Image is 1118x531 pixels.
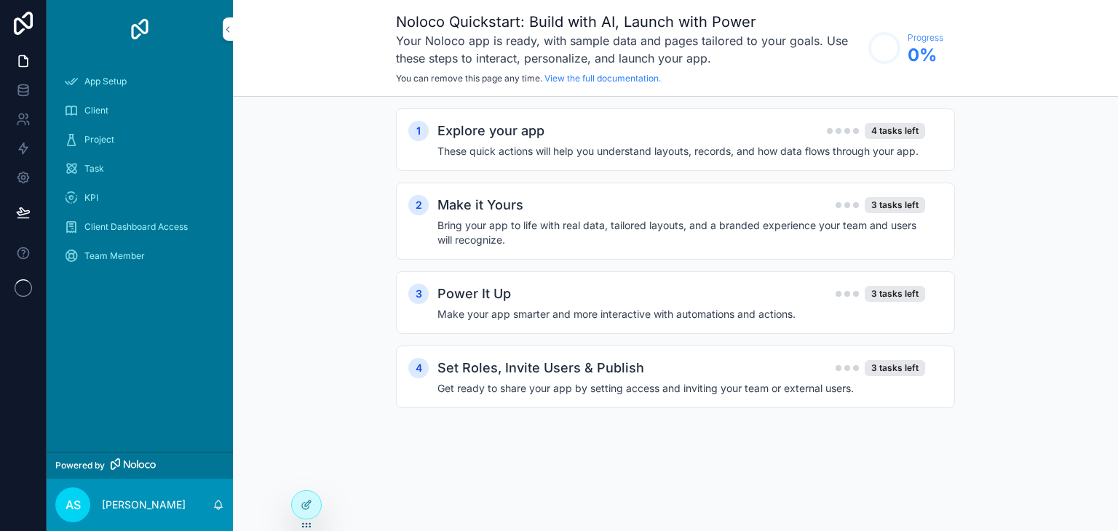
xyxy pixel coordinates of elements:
a: Client [55,97,224,124]
a: Team Member [55,243,224,269]
h1: Noloco Quickstart: Build with AI, Launch with Power [396,12,861,32]
a: View the full documentation. [544,73,661,84]
span: You can remove this page any time. [396,73,542,84]
div: scrollable content [47,58,233,288]
a: Powered by [47,452,233,479]
span: Client Dashboard Access [84,221,188,233]
h3: Your Noloco app is ready, with sample data and pages tailored to your goals. Use these steps to i... [396,32,861,67]
a: Project [55,127,224,153]
img: App logo [128,17,151,41]
p: [PERSON_NAME] [102,498,186,512]
a: Client Dashboard Access [55,214,224,240]
span: Project [84,134,114,145]
span: KPI [84,192,98,204]
span: AS [66,496,81,514]
span: Client [84,105,108,116]
a: Task [55,156,224,182]
span: Team Member [84,250,145,262]
span: App Setup [84,76,127,87]
span: 0 % [908,44,943,67]
a: App Setup [55,68,224,95]
span: Powered by [55,460,105,471]
a: KPI [55,185,224,211]
span: Progress [908,32,943,44]
span: Task [84,163,104,175]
